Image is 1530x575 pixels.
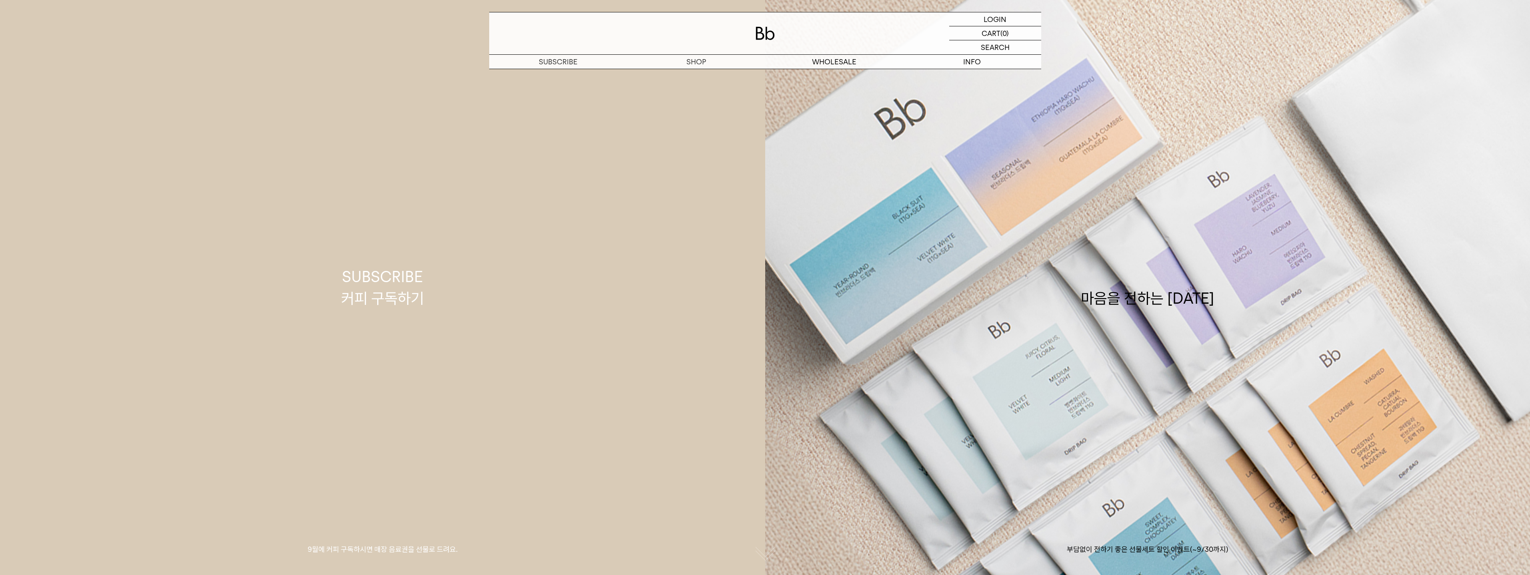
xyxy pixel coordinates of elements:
p: (0) [1000,26,1009,40]
a: SHOP [627,55,765,69]
a: SUBSCRIBE [489,55,627,69]
div: SUBSCRIBE 커피 구독하기 [341,266,424,308]
img: 로고 [756,27,775,40]
p: CART [982,26,1000,40]
p: INFO [903,55,1041,69]
a: LOGIN [949,12,1041,26]
a: CART (0) [949,26,1041,40]
p: LOGIN [984,12,1006,26]
div: 마음을 전하는 [DATE] [1081,266,1214,308]
p: WHOLESALE [765,55,903,69]
p: SEARCH [981,40,1010,54]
